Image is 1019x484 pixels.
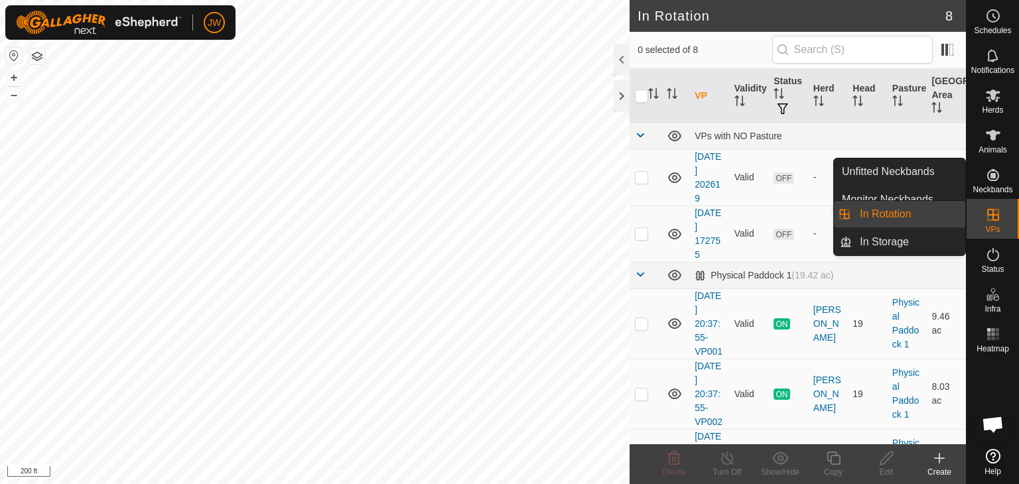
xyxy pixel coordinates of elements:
[774,90,784,101] p-sorticon: Activate to sort
[834,201,965,227] li: In Rotation
[813,303,843,345] div: [PERSON_NAME]
[729,359,769,429] td: Valid
[852,201,965,227] a: In Rotation
[926,288,966,359] td: 9.46 ac
[638,8,945,24] h2: In Rotation
[842,164,935,180] span: Unfitted Neckbands
[208,16,221,30] span: JW
[813,227,843,241] div: -
[734,97,745,108] p-sorticon: Activate to sort
[985,305,1000,313] span: Infra
[971,66,1014,74] span: Notifications
[29,48,45,64] button: Map Layers
[695,131,961,141] div: VPs with NO Pasture
[695,361,722,427] a: [DATE] 20:37:55-VP002
[887,149,927,206] td: -
[860,466,913,478] div: Edit
[695,151,721,204] a: [DATE] 202619
[774,172,793,184] span: OFF
[931,104,942,115] p-sorticon: Activate to sort
[772,36,933,64] input: Search (S)
[638,43,772,57] span: 0 selected of 8
[842,192,933,208] span: Monitor Neckbands
[979,146,1007,154] span: Animals
[729,206,769,262] td: Valid
[6,87,22,103] button: –
[913,466,966,478] div: Create
[6,70,22,86] button: +
[926,359,966,429] td: 8.03 ac
[695,208,721,260] a: [DATE] 172755
[813,170,843,184] div: -
[729,288,769,359] td: Valid
[892,297,919,349] a: Physical Paddock 1
[926,149,966,206] td: 3.58 ac
[973,404,1013,444] div: Open chat
[860,234,909,250] span: In Storage
[847,288,887,359] td: 19
[648,90,659,101] p-sorticon: Activate to sort
[973,186,1012,194] span: Neckbands
[945,6,953,26] span: 8
[860,206,911,222] span: In Rotation
[6,48,22,64] button: Reset Map
[967,444,1019,481] a: Help
[974,27,1011,34] span: Schedules
[774,318,789,330] span: ON
[834,186,965,213] a: Monitor Neckbands
[729,149,769,206] td: Valid
[977,345,1009,353] span: Heatmap
[263,467,312,479] a: Privacy Policy
[813,97,824,108] p-sorticon: Activate to sort
[985,225,1000,233] span: VPs
[847,359,887,429] td: 19
[847,149,887,206] td: 0
[754,466,807,478] div: Show/Hide
[695,290,722,357] a: [DATE] 20:37:55-VP001
[887,69,927,123] th: Pasture
[847,69,887,123] th: Head
[328,467,367,479] a: Contact Us
[663,467,686,477] span: Delete
[982,106,1003,114] span: Herds
[701,466,754,478] div: Turn Off
[834,158,965,185] a: Unfitted Neckbands
[892,97,903,108] p-sorticon: Activate to sort
[667,90,677,101] p-sorticon: Activate to sort
[813,373,843,415] div: [PERSON_NAME]
[689,69,729,123] th: VP
[892,367,919,420] a: Physical Paddock 1
[768,69,808,123] th: Status
[774,389,789,400] span: ON
[985,467,1001,475] span: Help
[774,229,793,240] span: OFF
[16,11,182,34] img: Gallagher Logo
[808,69,848,123] th: Herd
[695,270,833,281] div: Physical Paddock 1
[729,69,769,123] th: Validity
[807,466,860,478] div: Copy
[981,265,1004,273] span: Status
[834,229,965,255] li: In Storage
[852,229,965,255] a: In Storage
[791,270,833,280] span: (19.42 ac)
[926,69,966,123] th: [GEOGRAPHIC_DATA] Area
[852,97,863,108] p-sorticon: Activate to sort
